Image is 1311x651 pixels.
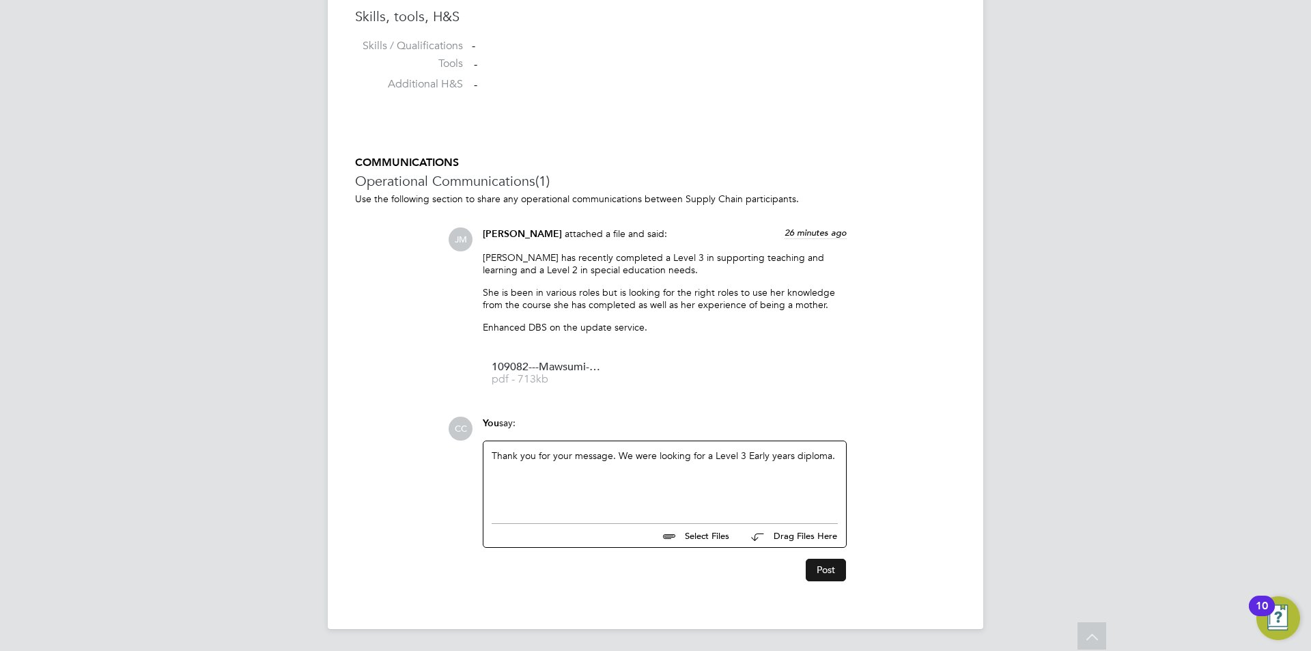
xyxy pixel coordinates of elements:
[483,321,847,333] p: Enhanced DBS on the update service.
[492,362,601,372] span: 109082---Mawsumi---JM-Xede
[355,39,463,53] label: Skills / Qualifications
[565,227,667,240] span: attached a file and said:
[355,57,463,71] label: Tools
[472,39,956,53] div: -
[492,362,601,385] a: 109082---Mawsumi---JM-Xede pdf - 713kb
[785,227,847,238] span: 26 minutes ago
[355,156,956,170] h5: COMMUNICATIONS
[483,228,562,240] span: [PERSON_NAME]
[535,172,550,190] span: (1)
[492,449,838,508] div: Thank you for your message. We were looking for a Level 3 Early years diploma.
[740,522,838,551] button: Drag Files Here
[449,227,473,251] span: JM
[355,193,956,205] p: Use the following section to share any operational communications between Supply Chain participants.
[483,417,847,441] div: say:
[483,286,847,311] p: She is been in various roles but is looking for the right roles to use her knowledge from the cou...
[355,8,956,25] h3: Skills, tools, H&S
[483,251,847,276] p: [PERSON_NAME] has recently completed a Level 3 in supporting teaching and learning and a Level 2 ...
[355,77,463,92] label: Additional H&S
[1256,606,1268,624] div: 10
[806,559,846,581] button: Post
[474,57,477,71] span: -
[483,417,499,429] span: You
[1256,596,1300,640] button: Open Resource Center, 10 new notifications
[449,417,473,441] span: CC
[474,78,477,92] span: -
[355,172,956,190] h3: Operational Communications
[492,374,601,385] span: pdf - 713kb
